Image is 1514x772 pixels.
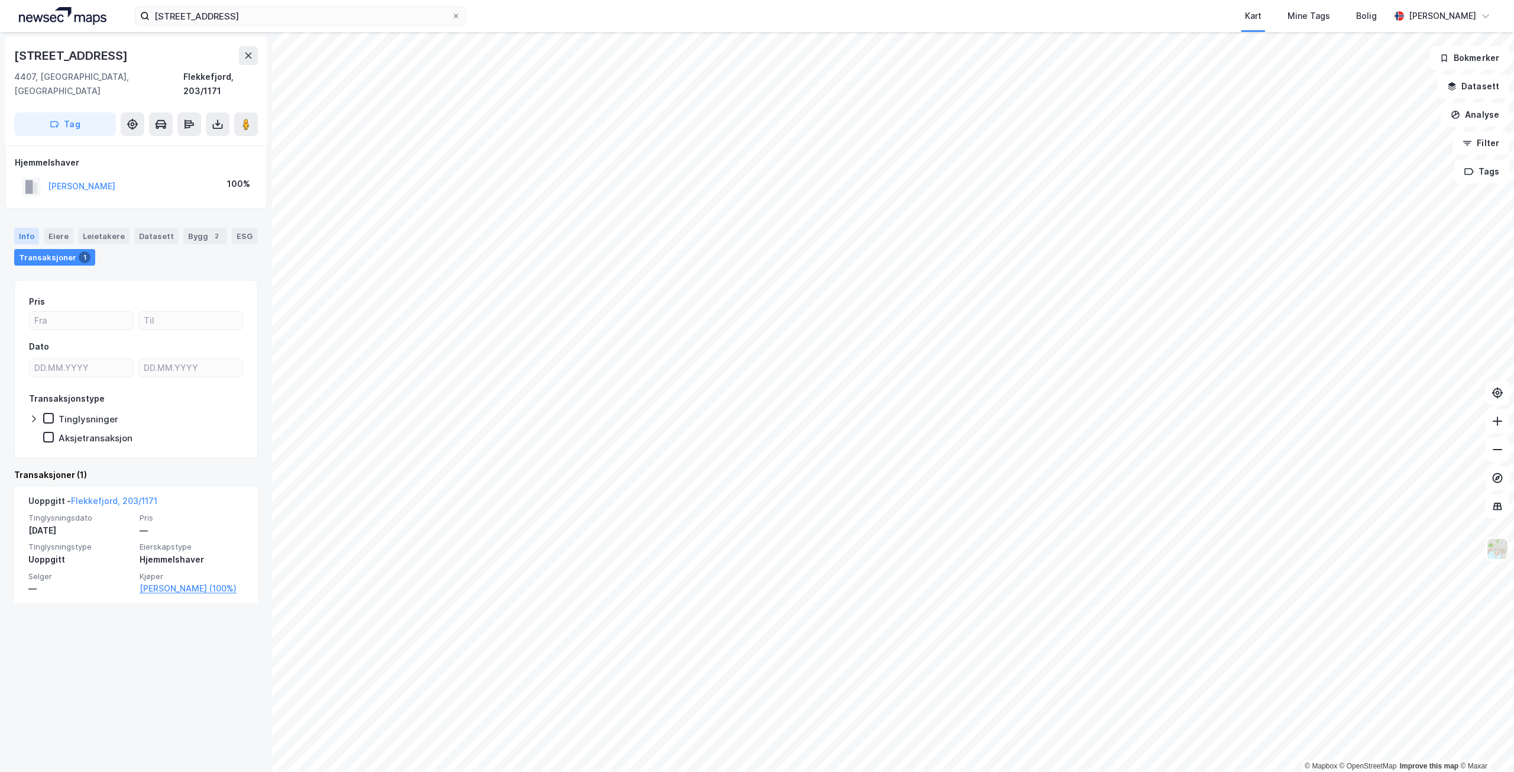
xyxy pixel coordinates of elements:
div: 2 [211,230,222,242]
a: Improve this map [1400,762,1458,770]
span: Tinglysningsdato [28,513,132,523]
span: Tinglysningstype [28,542,132,552]
img: logo.a4113a55bc3d86da70a041830d287a7e.svg [19,7,106,25]
div: 100% [227,177,250,191]
div: 1 [79,251,90,263]
div: — [28,582,132,596]
input: Til [139,312,242,330]
input: Fra [30,312,133,330]
button: Filter [1452,131,1509,155]
div: Tinglysninger [59,414,118,425]
div: Aksjetransaksjon [59,432,132,444]
a: OpenStreetMap [1340,762,1397,770]
div: Bygg [183,228,227,244]
div: — [140,524,244,538]
div: [STREET_ADDRESS] [14,46,130,65]
img: Z [1486,538,1509,560]
button: Tags [1454,160,1509,183]
input: Søk på adresse, matrikkel, gårdeiere, leietakere eller personer [150,7,451,25]
div: ESG [232,228,257,244]
div: Dato [29,340,49,354]
input: DD.MM.YYYY [30,359,133,377]
button: Bokmerker [1429,46,1509,70]
div: Flekkefjord, 203/1171 [183,70,258,98]
a: Flekkefjord, 203/1171 [71,496,157,506]
iframe: Chat Widget [1455,715,1514,772]
div: Kontrollprogram for chat [1455,715,1514,772]
div: Datasett [134,228,179,244]
button: Tag [14,112,116,136]
span: Kjøper [140,571,244,582]
div: Uoppgitt - [28,494,157,513]
span: Selger [28,571,132,582]
span: Pris [140,513,244,523]
div: Info [14,228,39,244]
div: Transaksjoner (1) [14,468,258,482]
div: Uoppgitt [28,553,132,567]
div: [PERSON_NAME] [1409,9,1476,23]
div: [DATE] [28,524,132,538]
button: Datasett [1437,75,1509,98]
span: Eierskapstype [140,542,244,552]
a: Mapbox [1305,762,1337,770]
div: Transaksjonstype [29,392,105,406]
div: Hjemmelshaver [140,553,244,567]
a: [PERSON_NAME] (100%) [140,582,244,596]
div: Pris [29,295,45,309]
button: Analyse [1441,103,1509,127]
div: Leietakere [78,228,130,244]
div: Mine Tags [1287,9,1330,23]
div: Kart [1245,9,1261,23]
input: DD.MM.YYYY [139,359,242,377]
div: 4407, [GEOGRAPHIC_DATA], [GEOGRAPHIC_DATA] [14,70,183,98]
div: Eiere [44,228,73,244]
div: Transaksjoner [14,249,95,266]
div: Bolig [1356,9,1377,23]
div: Hjemmelshaver [15,156,257,170]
